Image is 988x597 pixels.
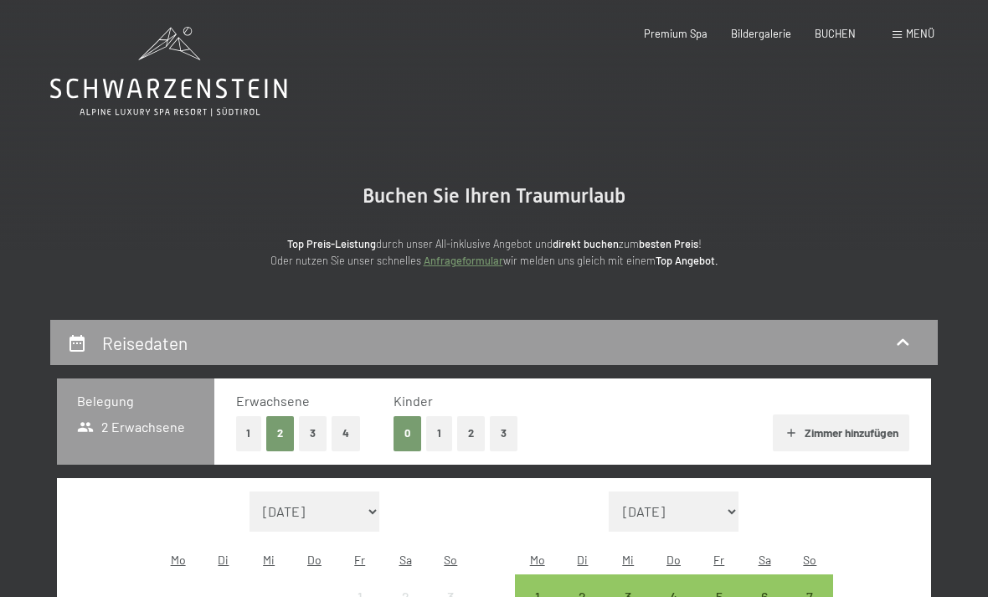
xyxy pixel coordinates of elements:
strong: direkt buchen [553,237,619,250]
strong: besten Preis [639,237,698,250]
abbr: Samstag [759,553,771,567]
a: Premium Spa [644,27,708,40]
a: Anfrageformular [424,254,503,267]
span: Menü [906,27,934,40]
strong: Top Preis-Leistung [287,237,376,250]
p: durch unser All-inklusive Angebot und zum ! Oder nutzen Sie unser schnelles wir melden uns gleich... [159,235,829,270]
abbr: Mittwoch [622,553,634,567]
a: Bildergalerie [731,27,791,40]
span: Erwachsene [236,393,310,409]
abbr: Sonntag [444,553,457,567]
abbr: Mittwoch [263,553,275,567]
abbr: Freitag [354,553,365,567]
h3: Belegung [77,392,194,410]
button: 2 [266,416,294,450]
button: 0 [394,416,421,450]
abbr: Donnerstag [307,553,322,567]
button: Zimmer hinzufügen [773,414,909,451]
button: 3 [490,416,517,450]
abbr: Montag [530,553,545,567]
h2: Reisedaten [102,332,188,353]
button: 3 [299,416,327,450]
abbr: Samstag [399,553,412,567]
abbr: Montag [171,553,186,567]
button: 2 [457,416,485,450]
abbr: Donnerstag [666,553,681,567]
abbr: Sonntag [803,553,816,567]
abbr: Freitag [713,553,724,567]
abbr: Dienstag [218,553,229,567]
a: BUCHEN [815,27,856,40]
abbr: Dienstag [577,553,588,567]
button: 1 [236,416,262,450]
span: Buchen Sie Ihren Traumurlaub [363,184,625,208]
button: 1 [426,416,452,450]
strong: Top Angebot. [656,254,718,267]
span: Kinder [394,393,433,409]
span: 2 Erwachsene [77,418,185,436]
button: 4 [332,416,360,450]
